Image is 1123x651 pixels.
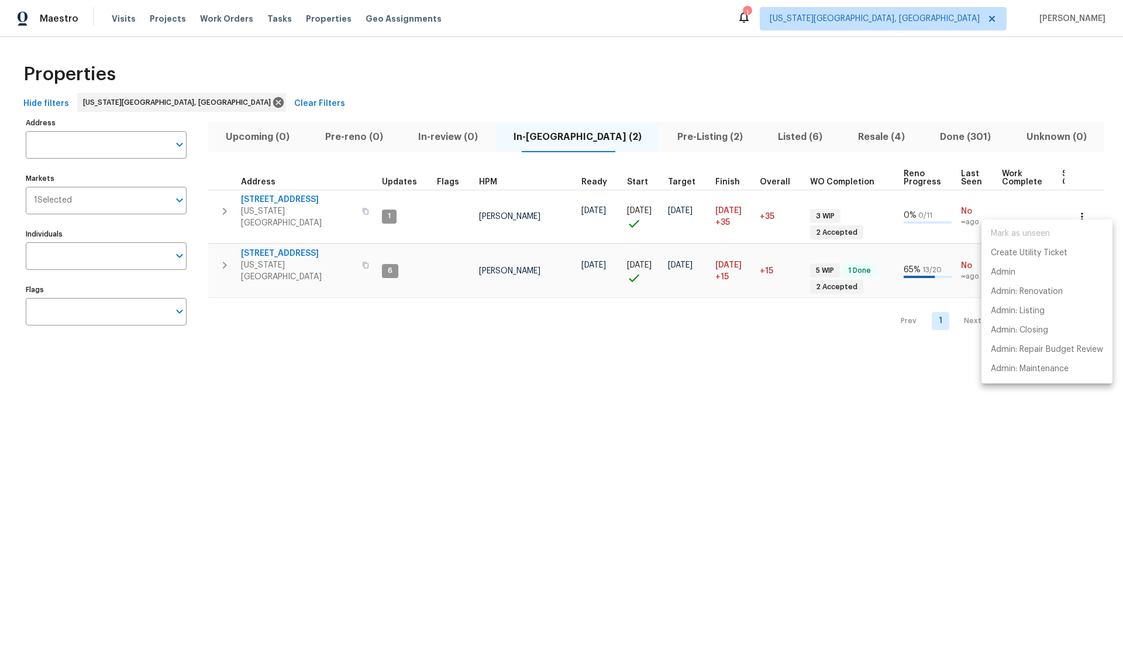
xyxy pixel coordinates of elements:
[991,266,1015,279] p: Admin
[991,344,1103,356] p: Admin: Repair Budget Review
[991,247,1067,259] p: Create Utility Ticket
[991,305,1045,317] p: Admin: Listing
[991,286,1063,298] p: Admin: Renovation
[991,363,1069,375] p: Admin: Maintenance
[991,324,1048,337] p: Admin: Closing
